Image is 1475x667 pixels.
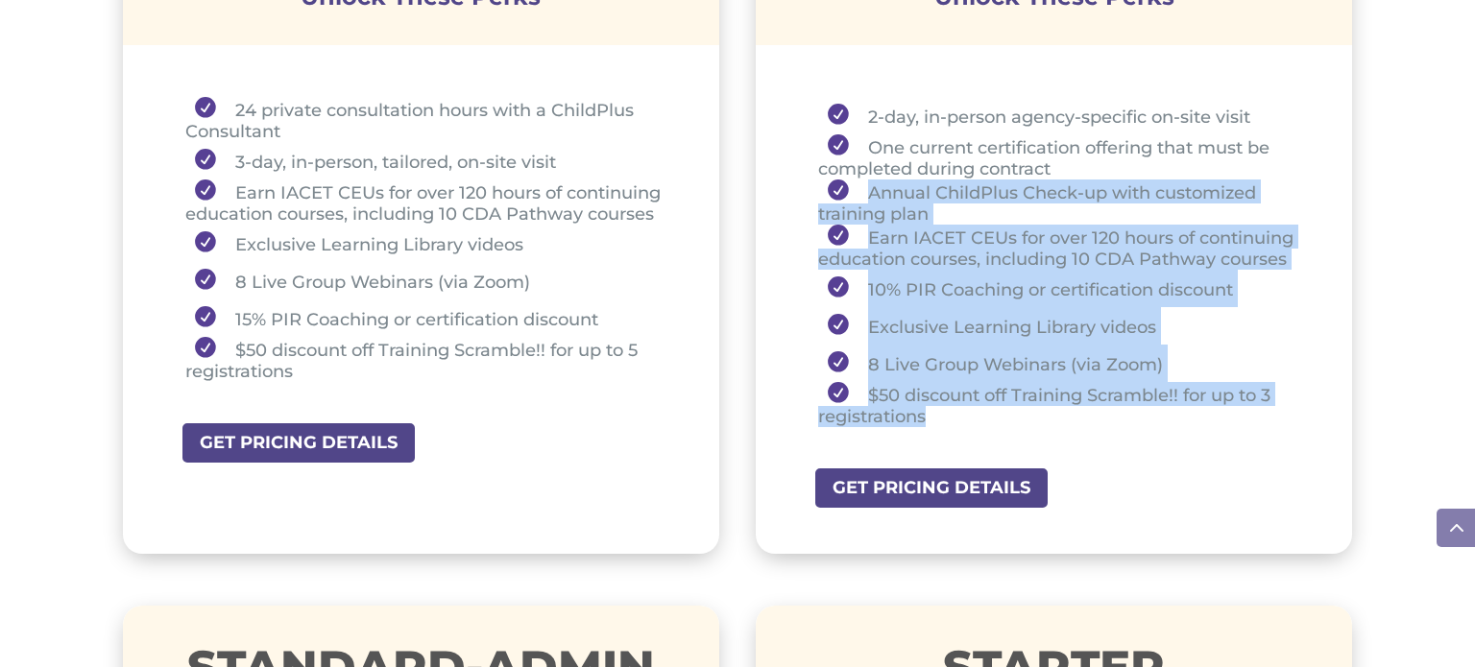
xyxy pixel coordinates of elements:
[185,225,671,262] li: Exclusive Learning Library videos
[185,97,671,142] li: 24 private consultation hours with a ChildPlus Consultant
[818,345,1304,382] li: 8 Live Group Webinars (via Zoom)
[818,270,1304,307] li: 10% PIR Coaching or certification discount
[818,382,1304,427] li: $50 discount off Training Scramble!! for up to 3 registrations
[818,225,1304,270] li: Earn IACET CEUs for over 120 hours of continuing education courses, including 10 CDA Pathway courses
[185,262,671,299] li: 8 Live Group Webinars (via Zoom)
[818,179,1304,225] li: Annual ChildPlus Check-up with customized training plan
[181,421,417,465] a: GET PRICING DETAILS
[185,337,671,382] li: $50 discount off Training Scramble!! for up to 5 registrations
[185,142,671,179] li: 3-day, in-person, tailored, on-site visit
[185,179,671,225] li: Earn IACET CEUs for over 120 hours of continuing education courses, including 10 CDA Pathway courses
[818,307,1304,345] li: Exclusive Learning Library videos
[818,134,1304,179] li: One current certification offering that must be completed during contract
[818,97,1304,134] li: 2-day, in-person agency-specific on-site visit
[185,299,671,337] li: 15% PIR Coaching or certification discount
[813,466,1050,510] a: GET PRICING DETAILS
